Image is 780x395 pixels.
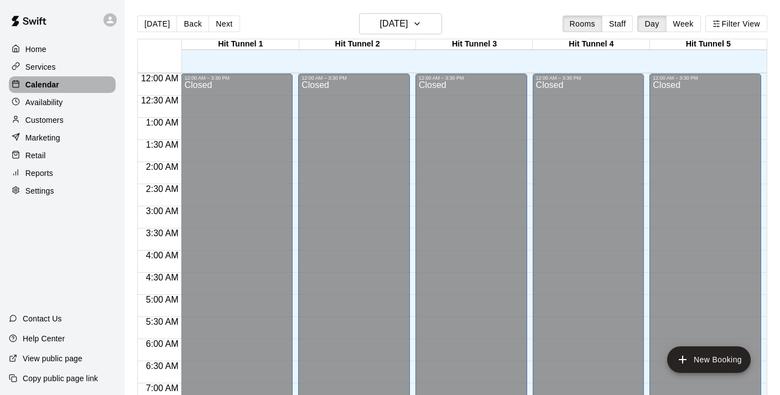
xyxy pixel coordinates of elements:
[138,96,181,105] span: 12:30 AM
[602,15,633,32] button: Staff
[143,317,181,326] span: 5:30 AM
[143,162,181,171] span: 2:00 AM
[143,206,181,216] span: 3:00 AM
[650,39,767,50] div: Hit Tunnel 5
[9,112,116,128] a: Customers
[25,97,63,108] p: Availability
[209,15,240,32] button: Next
[25,150,46,161] p: Retail
[143,118,181,127] span: 1:00 AM
[25,168,53,179] p: Reports
[184,75,289,81] div: 12:00 AM – 3:30 PM
[143,228,181,238] span: 3:30 AM
[143,383,181,393] span: 7:00 AM
[25,44,46,55] p: Home
[9,41,116,58] a: Home
[536,75,641,81] div: 12:00 AM – 3:30 PM
[143,295,181,304] span: 5:00 AM
[416,39,533,50] div: Hit Tunnel 3
[9,147,116,164] a: Retail
[23,353,82,364] p: View public page
[9,165,116,181] a: Reports
[143,273,181,282] span: 4:30 AM
[419,75,524,81] div: 12:00 AM – 3:30 PM
[143,361,181,371] span: 6:30 AM
[23,313,62,324] p: Contact Us
[143,251,181,260] span: 4:00 AM
[666,15,701,32] button: Week
[138,74,181,83] span: 12:00 AM
[25,61,56,72] p: Services
[563,15,602,32] button: Rooms
[379,16,408,32] h6: [DATE]
[359,13,442,34] button: [DATE]
[23,333,65,344] p: Help Center
[9,76,116,93] a: Calendar
[9,129,116,146] a: Marketing
[637,15,666,32] button: Day
[9,59,116,75] a: Services
[301,75,407,81] div: 12:00 AM – 3:30 PM
[143,184,181,194] span: 2:30 AM
[182,39,299,50] div: Hit Tunnel 1
[25,132,60,143] p: Marketing
[143,140,181,149] span: 1:30 AM
[176,15,209,32] button: Back
[9,183,116,199] a: Settings
[137,15,177,32] button: [DATE]
[667,346,751,373] button: add
[25,185,54,196] p: Settings
[25,79,59,90] p: Calendar
[25,115,64,126] p: Customers
[9,94,116,111] a: Availability
[653,75,758,81] div: 12:00 AM – 3:30 PM
[299,39,416,50] div: Hit Tunnel 2
[23,373,98,384] p: Copy public page link
[143,339,181,349] span: 6:00 AM
[533,39,649,50] div: Hit Tunnel 4
[705,15,767,32] button: Filter View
